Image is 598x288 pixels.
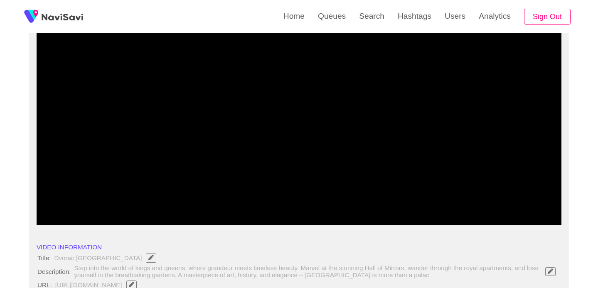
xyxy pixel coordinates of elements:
[37,268,71,276] span: Description:
[547,268,554,274] span: Edit Field
[545,267,556,276] button: Edit Field
[128,282,135,287] span: Edit Field
[37,254,52,262] span: Title:
[37,242,561,252] li: VIDEO INFORMATION
[53,253,161,263] span: Dvorac [GEOGRAPHIC_DATA]
[42,12,83,21] img: fireSpot
[21,6,42,27] img: fireSpot
[148,255,155,260] span: Edit Field
[524,9,571,25] button: Sign Out
[146,254,156,263] button: Edit Field
[73,264,561,279] span: Step into the world of kings and queens, where grandeur meets timeless beauty. Marvel at the stun...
